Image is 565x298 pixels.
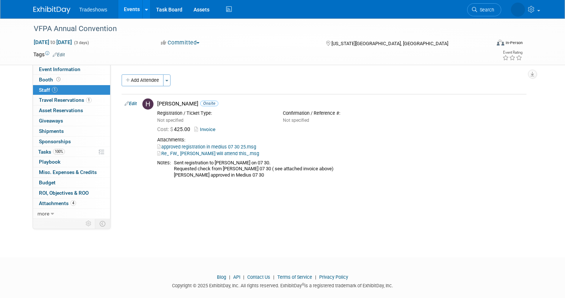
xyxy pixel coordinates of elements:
a: Event Information [33,64,110,74]
a: Re_ FW_ [PERSON_NAME] will attend this_.msg [157,151,259,156]
span: 1 [86,97,92,103]
span: Booth [39,77,62,83]
span: 4 [70,200,76,206]
span: Booth not reserved yet [55,77,62,82]
a: Tasks100% [33,147,110,157]
span: to [49,39,56,45]
a: more [33,209,110,219]
a: Attachments4 [33,198,110,208]
a: Staff1 [33,85,110,95]
span: Search [477,7,494,13]
span: 1 [52,87,57,93]
td: Toggle Event Tabs [95,219,110,228]
span: 425.00 [157,126,193,132]
a: ROI, Objectives & ROO [33,188,110,198]
span: [DATE] [DATE] [33,39,72,46]
a: approved registration in medius 07 30 25.msg [157,144,256,150]
a: Sponsorships [33,137,110,147]
div: Attachments: [157,137,523,143]
span: Misc. Expenses & Credits [39,169,97,175]
span: Travel Reservations [39,97,92,103]
td: Personalize Event Tab Strip [82,219,95,228]
span: Not specified [283,118,309,123]
a: Budget [33,178,110,188]
span: 100% [53,149,65,154]
img: H.jpg [142,98,153,110]
div: In-Person [505,40,523,46]
img: Format-Inperson.png [497,40,504,46]
span: Attachments [39,200,76,206]
div: Notes: [157,160,171,166]
span: Budget [39,180,56,185]
span: (3 days) [73,40,89,45]
a: Privacy Policy [319,274,348,280]
td: Tags [33,51,65,58]
sup: ® [302,282,304,287]
span: Tasks [38,149,65,155]
span: more [37,211,49,217]
div: Confirmation / Reference #: [283,110,397,116]
span: | [241,274,246,280]
div: Sent registration to [PERSON_NAME] on 07 30. Requested check from [PERSON_NAME] 07 30 ( see attac... [174,160,523,178]
span: Shipments [39,128,64,134]
span: Cost: $ [157,126,174,132]
div: Event Format [450,38,523,50]
a: API [233,274,240,280]
a: Playbook [33,157,110,167]
a: Edit [53,52,65,57]
a: Terms of Service [277,274,312,280]
a: Misc. Expenses & Credits [33,167,110,177]
a: Shipments [33,126,110,136]
div: Event Rating [502,51,522,54]
img: ExhibitDay [33,6,70,14]
span: Tradeshows [79,7,108,13]
a: Edit [125,101,137,106]
button: Committed [158,39,202,47]
span: | [271,274,276,280]
span: ROI, Objectives & ROO [39,190,89,196]
a: Giveaways [33,116,110,126]
div: Registration / Ticket Type: [157,110,272,116]
span: | [313,274,318,280]
a: Contact Us [247,274,270,280]
span: Giveaways [39,118,63,124]
span: Playbook [39,159,60,165]
span: Not specified [157,118,184,123]
span: Sponsorships [39,138,71,144]
a: Travel Reservations1 [33,95,110,105]
a: Search [467,3,501,16]
div: VFPA Annual Convention [31,22,481,36]
span: Asset Reservations [39,107,83,113]
a: Invoice [194,127,218,132]
span: | [227,274,232,280]
a: Blog [217,274,226,280]
img: Kay Reynolds [511,3,525,17]
span: Onsite [200,101,218,106]
button: Add Attendee [122,74,163,86]
span: [US_STATE][GEOGRAPHIC_DATA], [GEOGRAPHIC_DATA] [331,41,448,46]
span: Event Information [39,66,80,72]
a: Asset Reservations [33,106,110,115]
a: Booth [33,75,110,85]
div: [PERSON_NAME] [157,100,523,107]
span: Staff [39,87,57,93]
